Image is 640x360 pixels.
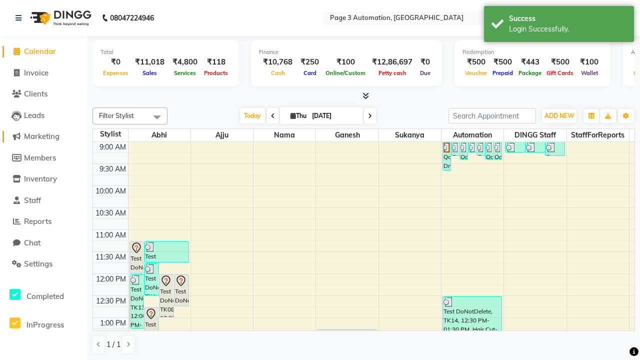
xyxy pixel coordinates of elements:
[93,129,128,139] div: Stylist
[544,112,574,119] span: ADD NEW
[171,69,198,76] span: Services
[100,69,131,76] span: Expenses
[462,48,602,56] div: Redemption
[2,216,85,227] a: Reports
[110,4,154,32] b: 08047224946
[130,241,144,273] div: Test DoNotDelete, TK09, 11:15 AM-12:00 PM, Hair Cut-Men
[525,142,544,152] div: Qa Dnd2, TK21, 08:45 AM-09:15 AM, Hair Cut By Expert-Men
[368,56,416,68] div: ₹12,86,697
[576,56,602,68] div: ₹100
[2,258,85,270] a: Settings
[509,24,626,34] div: Login Successfully.
[174,274,188,306] div: Test DoNotDelete, TK06, 12:00 PM-12:45 PM, Hair Cut-Men
[131,56,168,68] div: ₹11,018
[201,69,230,76] span: Products
[191,129,253,141] span: Ajju
[25,4,94,32] img: logo
[94,274,128,284] div: 12:00 PM
[24,46,56,56] span: Calendar
[448,108,536,123] input: Search Appointment
[296,56,323,68] div: ₹250
[24,89,47,98] span: Clients
[544,56,576,68] div: ₹500
[494,142,501,159] div: Qa Dnd2, TK26, 08:55 AM-09:25 AM, Hair Cut By Expert-Men
[542,109,576,123] button: ADD NEW
[144,263,158,295] div: Test DoNotDelete, TK14, 11:45 AM-12:30 PM, Hair Cut-Men
[2,88,85,100] a: Clients
[24,153,56,162] span: Members
[451,142,459,155] div: Qa Dnd2, TK23, 08:25 AM-09:20 AM, Special Hair Wash- Men
[477,142,484,155] div: Qa Dnd2, TK24, 08:50 AM-09:20 AM, Hair Cut By Expert-Men
[259,48,434,56] div: Finance
[259,56,296,68] div: ₹10,768
[443,296,501,339] div: Test DoNotDelete, TK14, 12:30 PM-01:30 PM, Hair Cut-Women
[443,142,450,170] div: Qa Dnd2, TK18, 08:25 AM-09:40 AM, Hair Cut By Expert-Men,Hair Cut-Men
[516,69,544,76] span: Package
[130,274,144,328] div: Test DoNotDelete, TK13, 12:00 PM-01:15 PM, Hair Cut-Men,Hair Cut By Expert-Men
[379,129,441,141] span: Sukanya
[100,56,131,68] div: ₹0
[504,129,566,141] span: DINGG Staff
[376,69,409,76] span: Petty cash
[144,241,188,262] div: Test DoNotDelete, TK12, 11:15 AM-11:45 AM, Hair Cut By Expert-Men
[2,237,85,249] a: Chat
[24,174,57,183] span: Inventory
[99,111,134,119] span: Filter Stylist
[144,307,158,350] div: Test DoNotDelete, TK07, 12:45 PM-01:45 PM, Hair Cut-Women
[26,291,64,301] span: Completed
[416,56,434,68] div: ₹0
[516,56,544,68] div: ₹443
[2,46,85,57] a: Calendar
[268,69,287,76] span: Cash
[97,142,128,152] div: 9:00 AM
[168,56,201,68] div: ₹4,800
[24,238,40,247] span: Chat
[288,112,309,119] span: Thu
[140,69,159,76] span: Sales
[578,69,600,76] span: Wallet
[2,152,85,164] a: Members
[100,48,230,56] div: Total
[2,173,85,185] a: Inventory
[24,195,41,205] span: Staff
[97,164,128,174] div: 9:30 AM
[323,69,368,76] span: Online/Custom
[201,56,230,68] div: ₹118
[2,110,85,121] a: Leads
[253,129,315,141] span: Nama
[490,69,515,76] span: Prepaid
[93,252,128,262] div: 11:30 AM
[309,108,359,123] input: 2025-09-04
[94,296,128,306] div: 12:30 PM
[26,320,64,329] span: InProgress
[128,129,190,141] span: Abhi
[93,230,128,240] div: 11:00 AM
[417,69,433,76] span: Due
[489,56,516,68] div: ₹500
[462,69,489,76] span: Voucher
[505,142,524,152] div: Qa Dnd2, TK20, 08:45 AM-09:15 AM, Hair Cut By Expert-Men
[567,129,629,141] span: StaffForReports
[468,142,476,152] div: Qa Dnd2, TK19, 08:45 AM-09:15 AM, Hair cut Below 12 years (Boy)
[544,69,576,76] span: Gift Cards
[545,142,564,155] div: Qa Dnd2, TK22, 08:50 AM-09:20 AM, Hair cut Below 12 years (Boy)
[24,216,51,226] span: Reports
[2,195,85,206] a: Staff
[106,339,120,350] span: 1 / 1
[316,129,378,141] span: Ganesh
[441,129,503,141] span: Automation
[301,69,319,76] span: Card
[24,259,52,268] span: Settings
[98,318,128,328] div: 1:00 PM
[159,274,173,317] div: Test DoNotDelete, TK08, 12:00 PM-01:00 PM, Hair Cut-Women
[460,142,467,159] div: Qa Dnd2, TK27, 08:40 AM-09:25 AM, Hair Cut-Men
[485,142,493,159] div: Qa Dnd2, TK25, 08:55 AM-09:25 AM, Hair Cut By Expert-Men
[24,110,44,120] span: Leads
[93,186,128,196] div: 10:00 AM
[93,208,128,218] div: 10:30 AM
[323,56,368,68] div: ₹100
[2,131,85,142] a: Marketing
[24,68,48,77] span: Invoice
[509,13,626,24] div: Success
[2,67,85,79] a: Invoice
